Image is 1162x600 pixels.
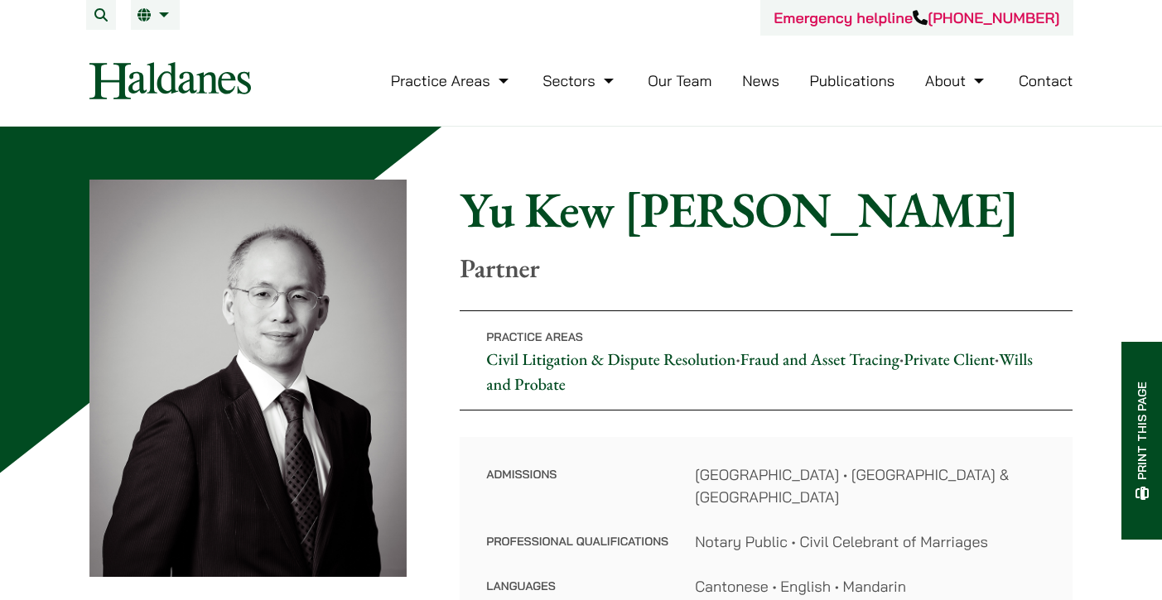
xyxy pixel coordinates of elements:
[1019,71,1073,90] a: Contact
[486,575,668,598] dt: Languages
[460,310,1073,410] p: • • •
[486,329,583,344] span: Practice Areas
[695,530,1046,553] dd: Notary Public • Civil Celebrant of Marriages
[904,348,995,370] a: Private Client
[810,71,895,90] a: Publications
[460,180,1073,239] h1: Yu Kew [PERSON_NAME]
[486,530,668,575] dt: Professional Qualifications
[486,348,735,370] a: Civil Litigation & Dispute Resolution
[742,71,779,90] a: News
[137,8,173,22] a: EN
[542,71,617,90] a: Sectors
[486,463,668,530] dt: Admissions
[695,463,1046,508] dd: [GEOGRAPHIC_DATA] • [GEOGRAPHIC_DATA] & [GEOGRAPHIC_DATA]
[925,71,988,90] a: About
[740,348,899,370] a: Fraud and Asset Tracing
[648,71,711,90] a: Our Team
[89,62,251,99] img: Logo of Haldanes
[391,71,513,90] a: Practice Areas
[460,252,1073,284] p: Partner
[695,575,1046,598] dd: Cantonese • English • Mandarin
[774,8,1059,27] a: Emergency helpline[PHONE_NUMBER]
